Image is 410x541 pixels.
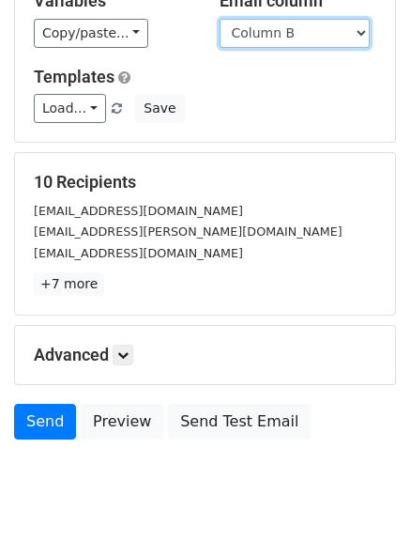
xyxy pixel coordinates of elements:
[34,67,114,86] a: Templates
[34,272,104,296] a: +7 more
[34,172,376,193] h5: 10 Recipients
[316,451,410,541] iframe: Chat Widget
[14,404,76,440] a: Send
[34,94,106,123] a: Load...
[168,404,311,440] a: Send Test Email
[34,345,376,365] h5: Advanced
[34,224,342,239] small: [EMAIL_ADDRESS][PERSON_NAME][DOMAIN_NAME]
[34,204,243,218] small: [EMAIL_ADDRESS][DOMAIN_NAME]
[135,94,184,123] button: Save
[34,19,148,48] a: Copy/paste...
[34,246,243,260] small: [EMAIL_ADDRESS][DOMAIN_NAME]
[81,404,163,440] a: Preview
